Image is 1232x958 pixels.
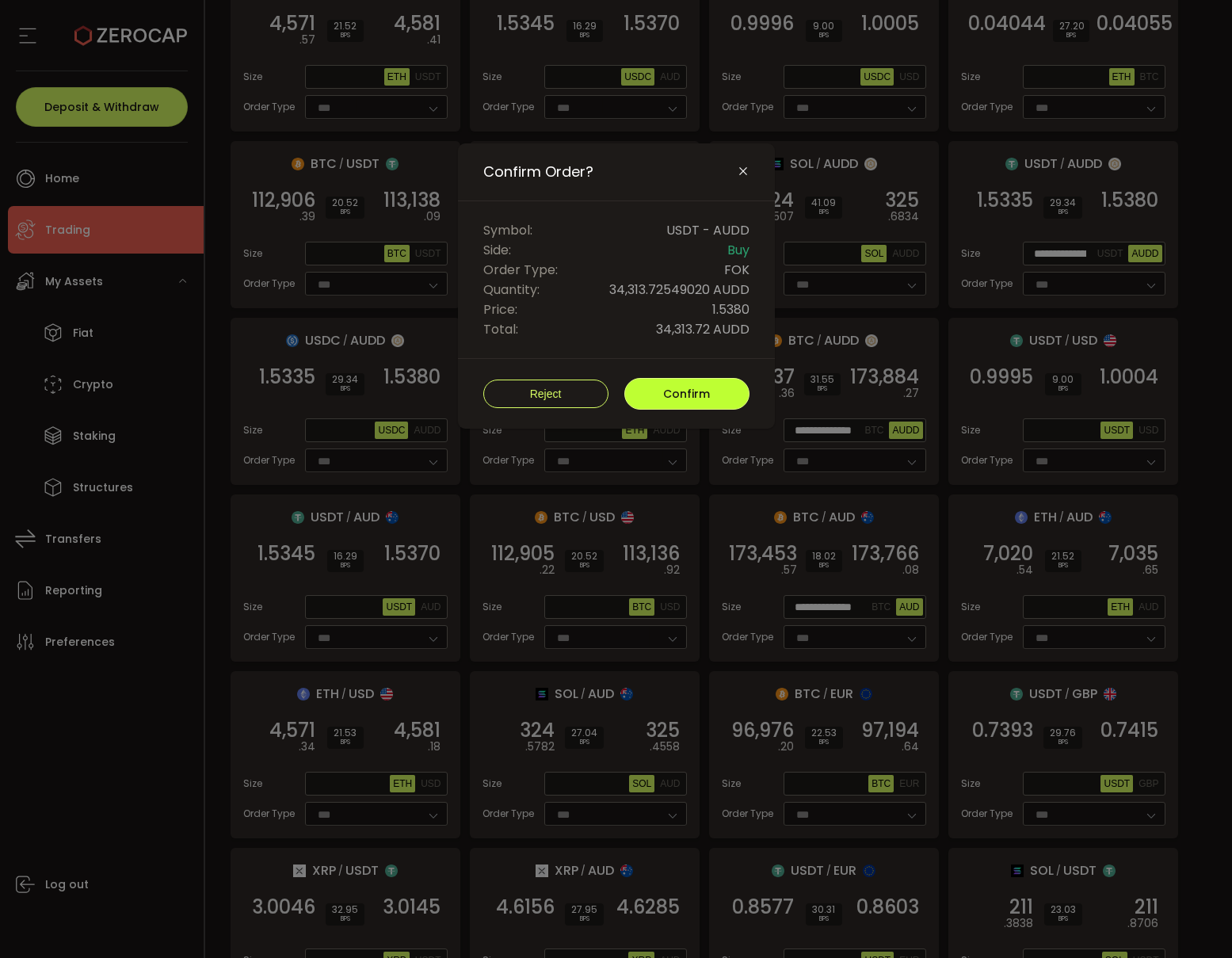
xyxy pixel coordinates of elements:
[483,162,593,181] span: Confirm Order?
[624,378,749,410] button: Confirm
[609,280,749,300] span: 34,313.72549020 AUDD
[727,240,749,260] span: Buy
[483,380,608,408] button: Reject
[666,220,749,240] span: USDT - AUDD
[724,260,749,280] span: FOK
[483,300,517,319] span: Price:
[712,300,749,319] span: 1.5380
[458,143,775,429] div: Confirm Order?
[483,220,532,240] span: Symbol:
[663,386,710,402] span: Confirm
[483,319,518,339] span: Total:
[483,260,558,280] span: Order Type:
[1043,787,1232,958] iframe: Chat Widget
[483,280,540,300] span: Quantity:
[483,240,511,260] span: Side:
[656,319,749,339] span: 34,313.72 AUDD
[530,387,562,400] span: Reject
[737,165,749,179] button: Close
